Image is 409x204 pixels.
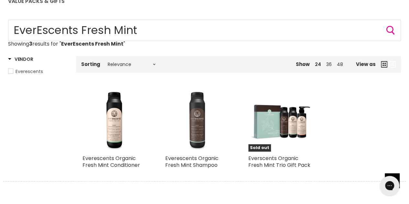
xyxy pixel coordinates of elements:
span: View as [356,61,376,67]
span: Sold out [248,144,271,152]
h3: Vendor [8,56,33,62]
span: Everescents [16,68,43,75]
a: 48 [337,61,343,68]
a: Everescents Organic Fresh Mint Shampoo [165,155,219,169]
a: 24 [315,61,321,68]
img: Everescents Organic Fresh Mint Shampoo [165,88,229,152]
a: Everescents [8,68,68,75]
button: Search [385,25,396,36]
img: Everscents Organic Fresh Mint Trio Gift Pack [248,88,312,152]
label: Sorting [81,61,100,67]
strong: 3 [29,40,32,48]
a: 36 [326,61,332,68]
span: Show [296,61,310,68]
form: Product [8,20,401,41]
iframe: Gorgias live chat messenger [377,174,403,198]
a: Everscents Organic Fresh Mint Trio Gift Pack [248,155,310,169]
input: Search [8,20,401,41]
a: Everescents Organic Fresh Mint Conditioner [82,155,140,169]
p: Showing results for " " [8,41,401,47]
a: Everscents Organic Fresh Mint Trio Gift PackSold out [248,88,312,152]
strong: EverEscents Fresh Mint [61,40,124,48]
img: Everescents Organic Fresh Mint Conditioner [82,88,146,152]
